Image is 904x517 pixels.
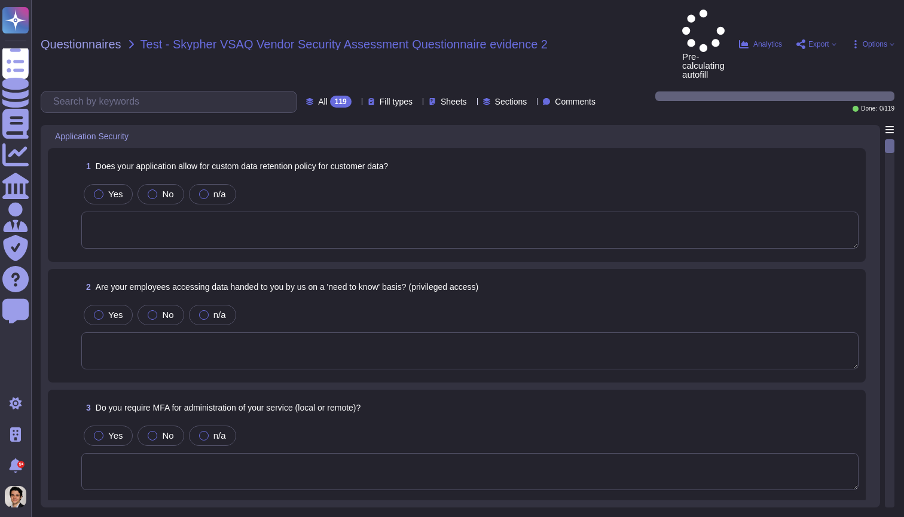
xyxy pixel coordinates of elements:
span: Yes [108,310,123,320]
span: Are your employees accessing data handed to you by us on a 'need to know' basis? (privileged access) [96,282,478,292]
span: Comments [555,97,595,106]
span: Sheets [441,97,467,106]
span: 0 / 119 [879,106,894,112]
span: Yes [108,430,123,440]
span: n/a [213,430,226,440]
span: n/a [213,310,226,320]
button: Analytics [739,39,782,49]
div: 9+ [17,461,25,468]
span: Options [863,41,887,48]
span: n/a [213,189,226,199]
span: Done: [861,106,877,112]
span: Fill types [380,97,413,106]
span: 1 [81,162,91,170]
span: No [162,189,173,199]
span: Export [808,41,829,48]
span: No [162,430,173,440]
span: No [162,310,173,320]
img: user [5,486,26,507]
span: Pre-calculating autofill [682,10,725,79]
input: Search by keywords [47,91,297,112]
span: Test - Skypher VSAQ Vendor Security Assessment Questionnaire evidence 2 [141,38,548,50]
div: 119 [330,96,352,108]
span: Analytics [753,41,782,48]
button: user [2,484,35,510]
span: Sections [495,97,527,106]
span: Yes [108,189,123,199]
span: 3 [81,403,91,412]
span: Does your application allow for custom data retention policy for customer data? [96,161,388,171]
span: Do you require MFA for administration of your service (local or remote)? [96,403,361,412]
span: 2 [81,283,91,291]
span: Questionnaires [41,38,121,50]
span: All [318,97,328,106]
